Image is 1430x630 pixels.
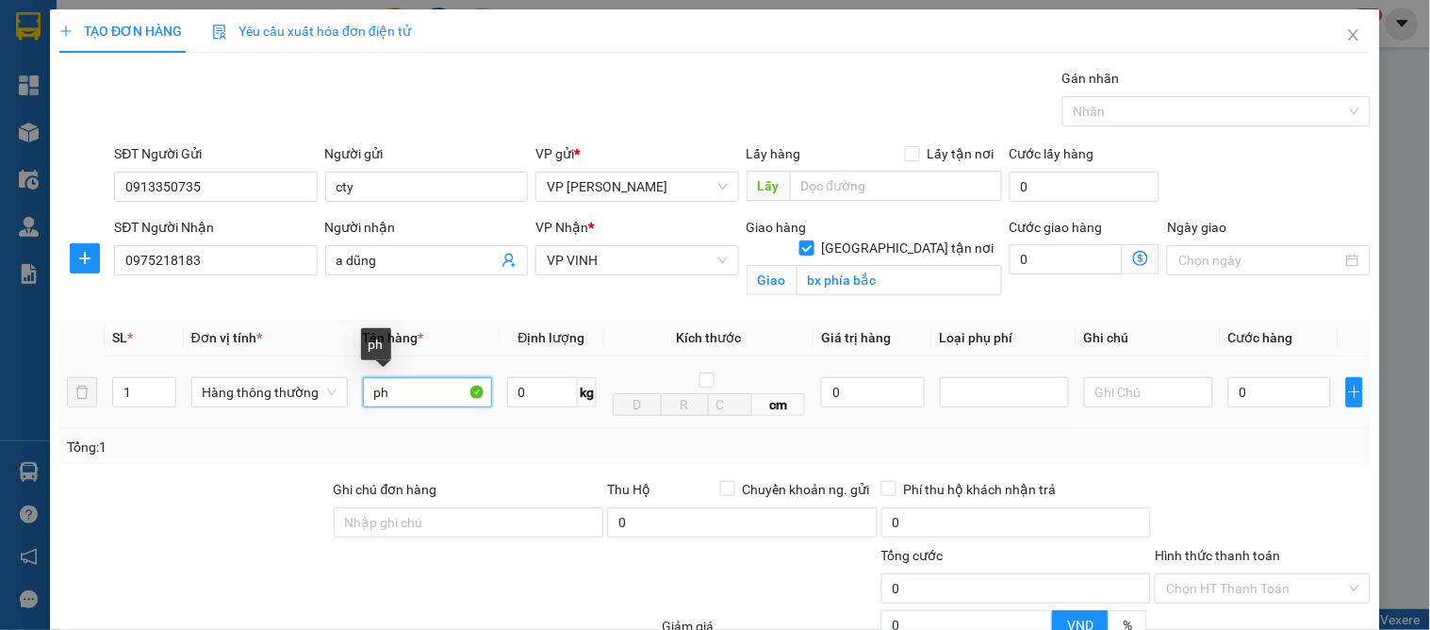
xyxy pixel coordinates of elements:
[920,143,1002,164] span: Lấy tận nơi
[1010,146,1094,161] label: Cước lấy hàng
[607,482,650,497] span: Thu Hộ
[1133,251,1148,266] span: dollar-circle
[896,479,1064,500] span: Phí thu hộ khách nhận trả
[747,220,807,235] span: Giao hàng
[325,143,528,164] div: Người gửi
[155,378,175,392] span: Increase Value
[155,392,175,406] span: Decrease Value
[547,173,727,201] span: VP GIA LÂM
[1228,330,1293,345] span: Cước hàng
[535,220,588,235] span: VP Nhận
[747,265,797,295] span: Giao
[578,377,597,407] span: kg
[735,479,878,500] span: Chuyển khoản ng. gửi
[114,143,317,164] div: SĐT Người Gửi
[881,548,944,563] span: Tổng cước
[1030,611,1051,625] span: Increase Value
[1036,613,1047,624] span: up
[59,25,73,38] span: plus
[1010,244,1124,274] input: Cước giao hàng
[821,330,891,345] span: Giá trị hàng
[191,330,262,345] span: Đơn vị tính
[708,393,751,416] input: C
[71,251,99,266] span: plus
[1010,220,1103,235] label: Cước giao hàng
[518,330,585,345] span: Định lượng
[334,482,437,497] label: Ghi chú đơn hàng
[363,330,424,345] span: Tên hàng
[747,146,801,161] span: Lấy hàng
[203,378,337,406] span: Hàng thông thường
[1155,548,1280,563] label: Hình thức thanh toán
[814,238,1002,258] span: [GEOGRAPHIC_DATA] tận nơi
[212,24,411,39] span: Yêu cầu xuất hóa đơn điện tử
[613,393,662,416] input: D
[752,393,806,416] span: cm
[334,507,604,538] input: Ghi chú đơn hàng
[661,393,710,416] input: R
[1062,71,1120,86] label: Gán nhãn
[70,243,100,274] button: plus
[797,265,1002,295] input: Giao tận nơi
[114,217,317,238] div: SĐT Người Nhận
[547,246,727,274] span: VP VINH
[67,377,97,407] button: delete
[67,437,553,457] div: Tổng: 1
[747,171,790,201] span: Lấy
[1077,320,1221,356] th: Ghi chú
[363,377,492,407] input: VD: Bàn, Ghế
[1346,377,1363,407] button: plus
[790,171,1002,201] input: Dọc đường
[59,24,182,39] span: TẠO ĐƠN HÀNG
[535,143,738,164] div: VP gửi
[1167,220,1226,235] label: Ngày giao
[821,377,924,407] input: 0
[677,330,742,345] span: Kích thước
[501,253,517,268] span: user-add
[1347,385,1362,400] span: plus
[1178,250,1341,271] input: Ngày giao
[160,394,172,406] span: down
[932,320,1077,356] th: Loại phụ phí
[1327,9,1380,62] button: Close
[1084,377,1213,407] input: Ghi Chú
[325,217,528,238] div: Người nhận
[1010,172,1160,202] input: Cước lấy hàng
[1346,27,1361,42] span: close
[212,25,227,40] img: icon
[112,330,127,345] span: SL
[361,328,391,360] div: ph
[160,381,172,392] span: up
